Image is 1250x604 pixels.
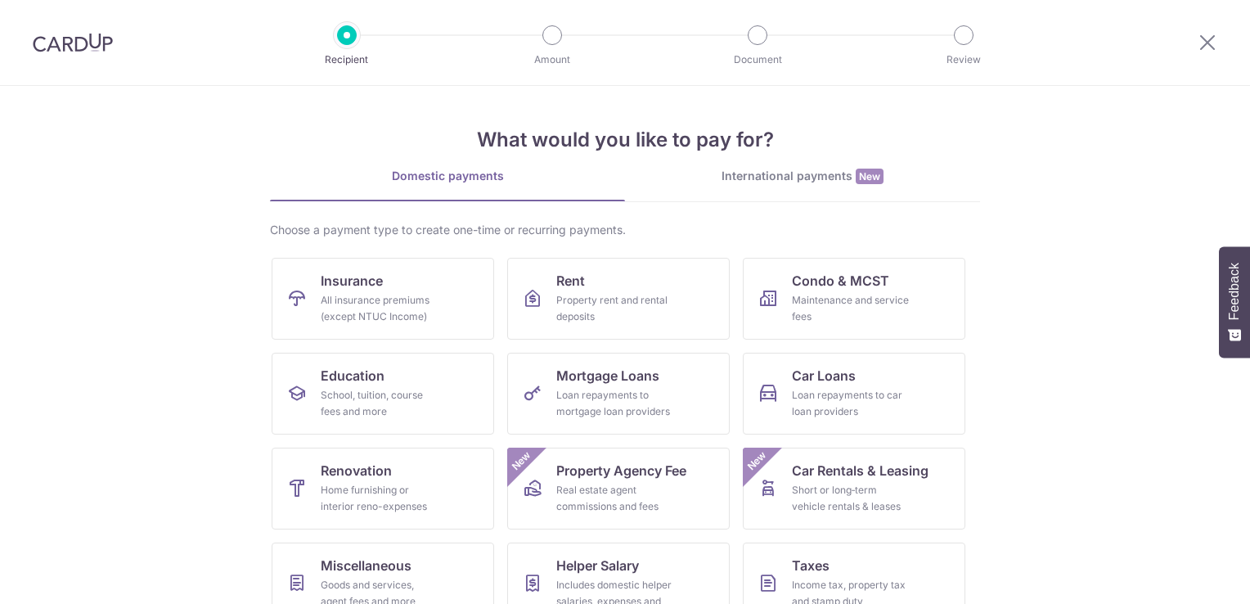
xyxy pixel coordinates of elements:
[743,353,965,435] a: Car LoansLoan repayments to car loan providers
[792,366,856,385] span: Car Loans
[492,52,613,68] p: Amount
[272,353,494,435] a: EducationSchool, tuition, course fees and more
[697,52,818,68] p: Document
[270,168,625,184] div: Domestic payments
[321,292,438,325] div: All insurance premiums (except NTUC Income)
[743,258,965,340] a: Condo & MCSTMaintenance and service fees
[1227,263,1242,320] span: Feedback
[272,258,494,340] a: InsuranceAll insurance premiums (except NTUC Income)
[792,271,889,291] span: Condo & MCST
[1219,246,1250,358] button: Feedback - Show survey
[321,271,383,291] span: Insurance
[556,482,674,515] div: Real estate agent commissions and fees
[792,556,830,575] span: Taxes
[321,387,438,420] div: School, tuition, course fees and more
[321,482,438,515] div: Home furnishing or interior reno-expenses
[272,448,494,530] a: RenovationHome furnishing or interior reno-expenses
[321,556,411,575] span: Miscellaneous
[792,387,910,420] div: Loan repayments to car loan providers
[507,258,730,340] a: RentProperty rent and rental deposits
[321,366,384,385] span: Education
[556,387,674,420] div: Loan repayments to mortgage loan providers
[507,448,730,530] a: Property Agency FeeReal estate agent commissions and feesNew
[743,448,965,530] a: Car Rentals & LeasingShort or long‑term vehicle rentals & leasesNew
[270,222,980,238] div: Choose a payment type to create one-time or recurring payments.
[508,448,535,475] span: New
[286,52,407,68] p: Recipient
[556,271,585,291] span: Rent
[856,169,884,184] span: New
[556,292,674,325] div: Property rent and rental deposits
[556,556,639,575] span: Helper Salary
[270,125,980,155] h4: What would you like to pay for?
[556,366,659,385] span: Mortgage Loans
[792,292,910,325] div: Maintenance and service fees
[792,461,929,480] span: Car Rentals & Leasing
[744,448,771,475] span: New
[507,353,730,435] a: Mortgage LoansLoan repayments to mortgage loan providers
[792,482,910,515] div: Short or long‑term vehicle rentals & leases
[903,52,1024,68] p: Review
[625,168,980,185] div: International payments
[33,33,113,52] img: CardUp
[321,461,392,480] span: Renovation
[556,461,686,480] span: Property Agency Fee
